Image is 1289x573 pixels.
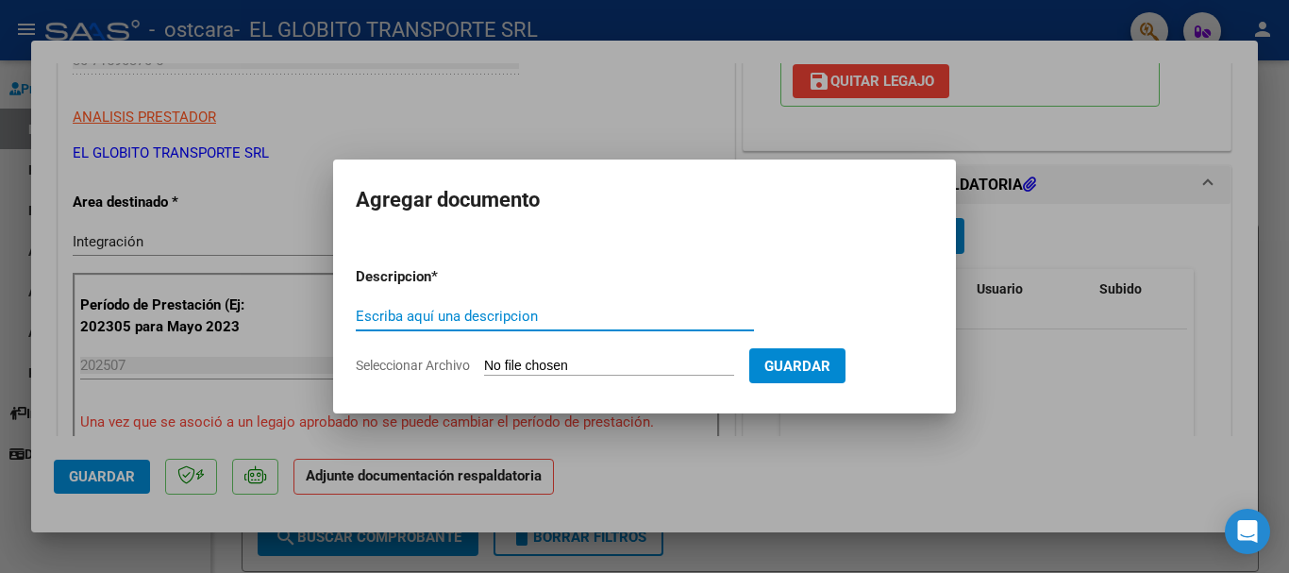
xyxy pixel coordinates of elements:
[356,358,470,373] span: Seleccionar Archivo
[749,348,845,383] button: Guardar
[1225,509,1270,554] div: Open Intercom Messenger
[356,182,933,218] h2: Agregar documento
[356,266,529,288] p: Descripcion
[764,358,830,375] span: Guardar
